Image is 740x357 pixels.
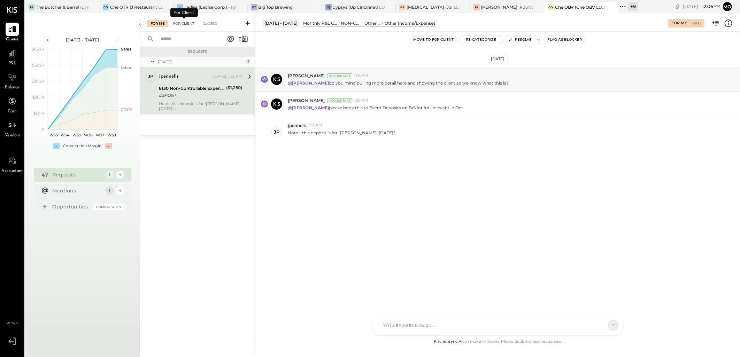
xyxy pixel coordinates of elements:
[0,154,24,174] a: Accountant
[460,35,503,44] button: Re-Categorize
[2,168,23,174] span: Accountant
[110,4,163,10] div: Che OTR (J Restaurant LLC) - Ignite
[61,133,70,137] text: W34
[105,143,112,149] div: -
[0,119,24,139] a: Vendors
[548,4,554,10] div: CO
[93,204,124,210] div: Coming Soon
[259,4,293,10] div: Big Top Brewing
[32,47,44,51] text: $65.3K
[103,4,109,10] div: CO
[628,2,638,11] div: + 9
[325,4,332,10] div: G(
[116,170,124,179] div: 4
[84,133,93,137] text: W36
[53,187,102,194] div: Mentions
[689,21,701,26] div: [DATE]
[308,122,322,128] span: 1:52 AM
[6,37,19,43] span: Queue
[288,73,325,79] span: [PERSON_NAME]
[288,105,464,111] p: please book this to Event Deposits on B/S for future event in Oct.
[274,129,279,135] div: jp
[399,4,406,10] div: PB
[121,47,131,51] text: Sales
[32,79,44,84] text: $39.2K
[327,98,352,103] div: Accountant
[333,4,386,10] div: Gypsys (Up Cincinnati LLC) - Ignite
[410,35,457,44] button: Move to for client
[49,133,57,137] text: W33
[288,80,329,86] strong: @[PERSON_NAME]
[72,133,81,137] text: W35
[32,95,44,100] text: $26.1K
[555,4,608,10] div: Che OBV (Che OBV LLC) - Ignite
[147,20,168,27] div: For Me
[158,59,244,65] div: [DATE]
[121,108,132,112] text: COGS
[5,85,20,91] span: Balance
[407,4,460,10] div: [MEDICAL_DATA] (JSI LLC) - Ignite
[505,35,534,44] button: Resolve
[488,55,508,63] div: [DATE]
[53,171,102,178] div: Requests
[63,143,102,149] div: Contribution Margin
[53,37,112,43] div: [DATE] - [DATE]
[184,4,237,10] div: Ladisa (Ladisa Corp.) - Ignite
[116,187,124,195] div: 4
[53,203,90,210] div: Opportunities
[288,105,329,110] strong: @[PERSON_NAME]
[341,20,361,26] div: NON-CONTROLLABLE EXPENSES
[159,92,224,99] div: DEPOSIT
[121,65,131,70] text: Labor
[36,4,89,10] div: The Butcher & Barrel (L Argento LLC) - [GEOGRAPHIC_DATA]
[5,133,20,139] span: Vendors
[481,4,534,10] div: [PERSON_NAME]' Rooftop - Ignite
[213,74,242,79] div: [DATE], 1:52 AM
[327,73,352,78] div: Accountant
[303,20,338,26] div: Monthly P&L Comparison
[683,3,720,10] div: [DATE]
[199,20,221,27] div: Closed
[53,143,60,149] div: +
[29,4,35,10] div: TB
[170,8,198,17] div: For Client
[107,133,116,137] text: W38
[226,84,242,91] div: ($1,250)
[473,4,480,10] div: SR
[33,111,44,116] text: $13.1K
[96,133,104,137] text: W37
[288,122,307,128] span: jpennells
[262,19,300,27] div: [DATE] - [DATE]
[159,85,224,92] div: 8130 Non-Controllable Expenses:Other Income and Expenses:Other Income/Expenses
[170,20,198,27] div: For Client
[0,23,24,43] a: Queue
[8,61,16,67] span: P&L
[106,187,114,195] div: 1
[159,73,179,80] div: jpennells
[106,170,114,179] div: 1
[545,35,585,44] button: Flag as Blocker
[32,63,44,68] text: $52.2K
[671,21,687,26] div: For Me
[251,4,257,10] div: BT
[288,130,395,142] p: Note - this deposit is for "[PERSON_NAME], [DATE]"
[365,20,381,26] div: Other Income and Expenses
[722,1,733,12] button: Mo
[0,71,24,91] a: Balance
[674,3,681,10] div: copy link
[288,97,325,103] span: [PERSON_NAME]
[354,73,368,79] span: 1:05 AM
[0,47,24,67] a: P&L
[354,98,368,103] span: 1:28 AM
[8,109,17,115] span: Cash
[144,49,252,54] div: Requests
[288,80,509,86] p: do you mind pulling more detail here and showing the client so we know what this is?
[0,95,24,115] a: Cash
[42,127,44,132] text: 0
[159,101,242,111] div: Note - this deposit is for "[PERSON_NAME], [DATE]"
[177,4,183,10] div: L(
[246,59,251,64] div: 1
[148,73,153,80] div: jp
[385,20,435,26] div: Other Income/Expenses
